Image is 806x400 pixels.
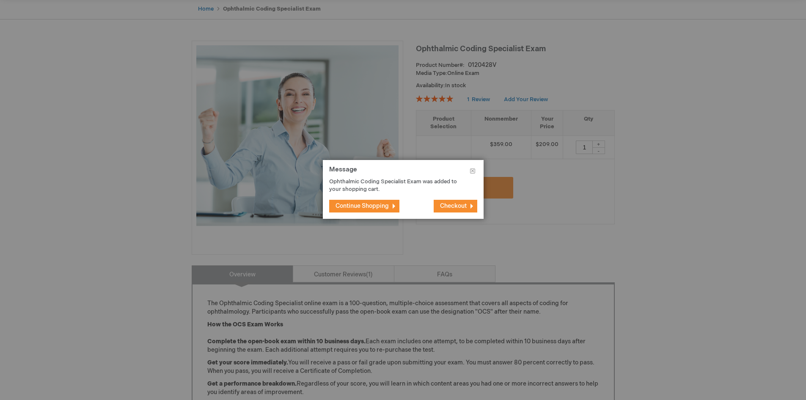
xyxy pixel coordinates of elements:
span: Continue Shopping [336,202,389,210]
h1: Message [329,166,477,178]
button: Continue Shopping [329,200,399,212]
p: Ophthalmic Coding Specialist Exam was added to your shopping cart. [329,178,465,193]
span: Checkout [440,202,467,210]
button: Checkout [434,200,477,212]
